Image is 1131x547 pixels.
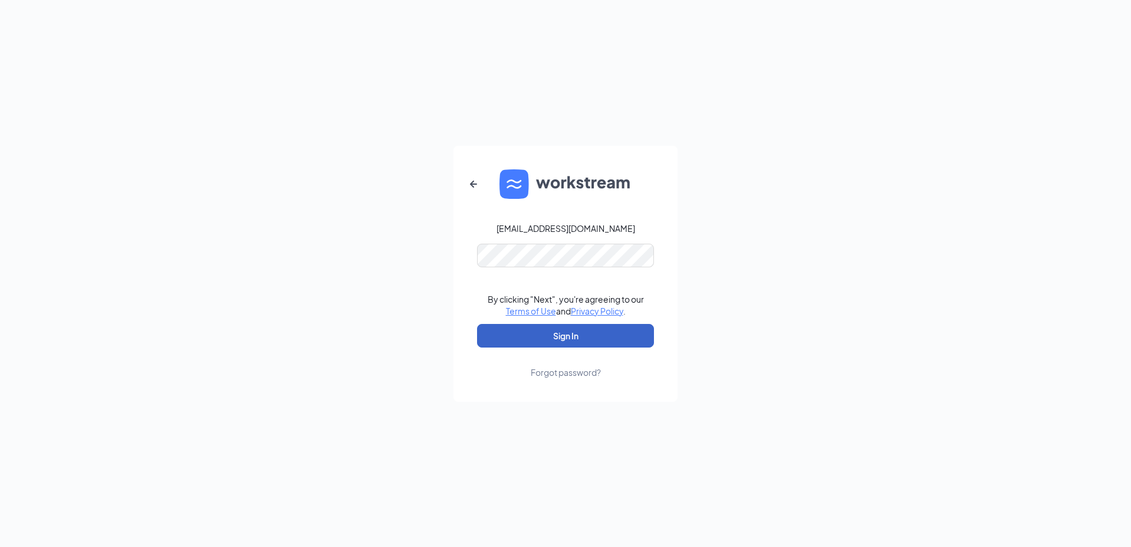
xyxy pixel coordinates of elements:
[477,324,654,348] button: Sign In
[531,366,601,378] div: Forgot password?
[571,306,623,316] a: Privacy Policy
[459,170,488,198] button: ArrowLeftNew
[499,169,632,199] img: WS logo and Workstream text
[488,293,644,317] div: By clicking "Next", you're agreeing to our and .
[497,222,635,234] div: [EMAIL_ADDRESS][DOMAIN_NAME]
[506,306,556,316] a: Terms of Use
[466,177,481,191] svg: ArrowLeftNew
[531,348,601,378] a: Forgot password?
